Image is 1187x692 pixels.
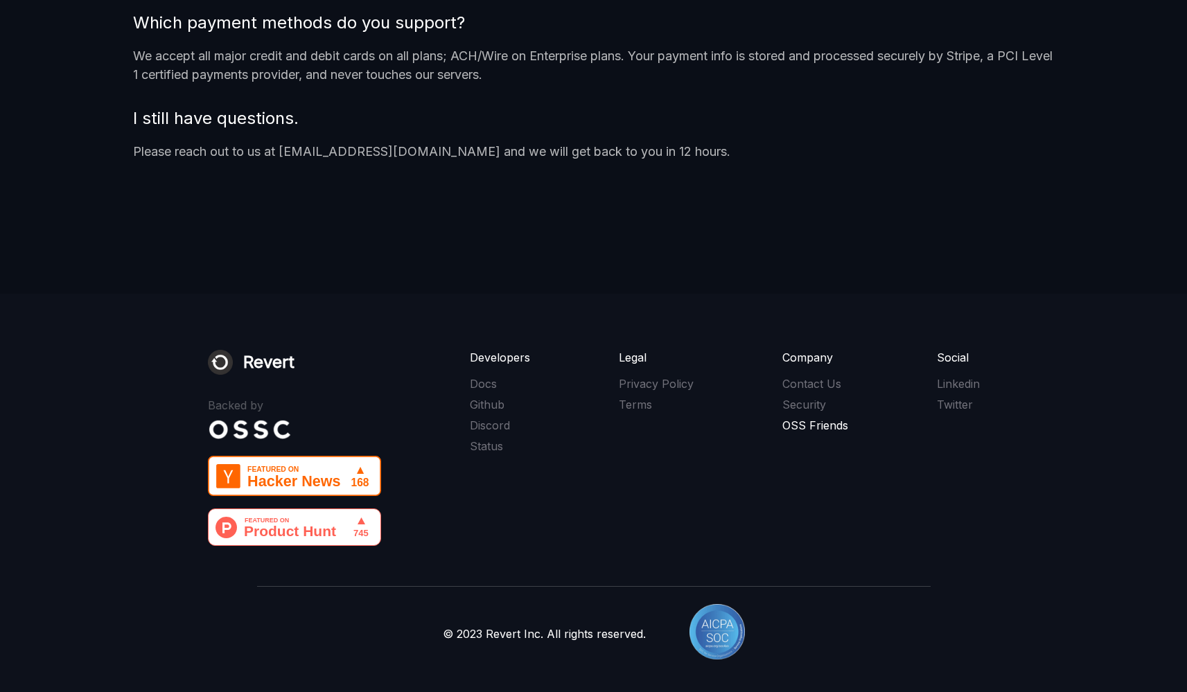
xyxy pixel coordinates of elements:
[782,418,848,433] a: OSS Friends
[782,397,848,412] a: Security
[208,419,291,443] a: Oss Capital
[782,376,848,391] a: Contact Us
[133,142,1054,161] p: Please reach out to us at [EMAIL_ADDRESS][DOMAIN_NAME] and we will get back to you in 12 hours.
[133,46,1054,84] p: We accept all major credit and debit cards on all plans; ACH/Wire on Enterprise plans. Your payme...
[443,626,646,642] div: © 2023 Revert Inc. All rights reserved.
[619,397,694,412] a: Terms
[208,508,381,546] img: Revert - Open-source unified API for product integrations | Product Hunt
[133,10,1054,35] p: Which payment methods do you support?
[689,604,745,659] img: AICPA SOC
[470,350,530,365] div: Developers
[619,376,694,391] a: Privacy Policy
[470,438,530,454] a: Status
[208,350,233,375] img: Revert
[937,397,980,412] a: Twitter
[208,419,291,440] img: Oss Capital
[208,456,381,496] img: Featured on Hacker News
[619,350,694,365] div: Legal
[243,350,294,375] div: Revert
[470,376,530,391] a: Docs
[782,350,848,365] div: Company
[470,397,530,412] a: Github
[937,350,980,365] div: Social
[208,397,263,414] div: Backed by
[470,418,530,433] a: Discord
[133,106,1054,131] p: I still have questions.
[937,376,980,391] a: Linkedin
